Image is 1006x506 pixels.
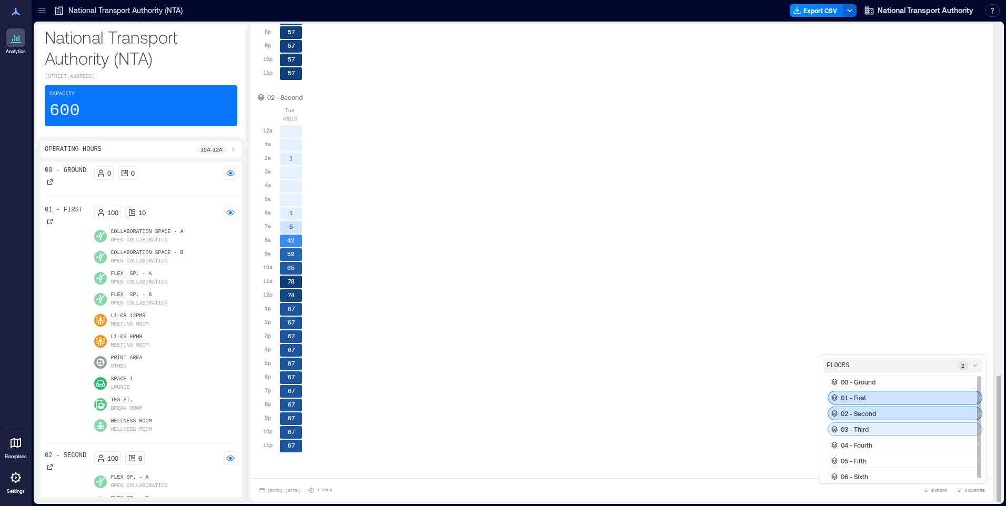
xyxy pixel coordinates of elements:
[288,346,295,353] text: 67
[111,333,149,341] p: L1-09 8PMR
[265,181,271,189] p: 4a
[265,400,271,408] p: 8p
[265,236,271,244] p: 8a
[841,378,876,386] p: 00 - Ground
[265,249,271,258] p: 9a
[5,453,27,460] p: Floorplans
[265,318,271,326] p: 2p
[45,166,86,175] p: 00 - Ground
[288,305,295,312] text: 67
[111,417,152,426] p: Wellness Room
[878,5,973,16] span: National Transport Authority
[265,27,271,36] p: 8p
[288,56,295,63] text: 57
[265,140,271,148] p: 1a
[288,278,295,285] text: 78
[263,290,273,299] p: 12p
[841,393,866,402] p: 01 - First
[287,237,295,244] text: 42
[111,362,127,371] p: Other
[6,48,26,55] p: Analytics
[288,428,295,435] text: 67
[263,427,273,436] p: 10p
[265,413,271,422] p: 9p
[111,375,133,383] p: Space 1
[961,361,964,370] p: 2
[263,277,273,285] p: 11a
[111,291,168,299] p: Flex. Sp. - B
[287,250,295,257] text: 59
[3,25,29,58] a: Analytics
[265,154,271,162] p: 2a
[288,387,295,394] text: 67
[841,409,876,418] p: 02 - Second
[200,145,223,154] p: 12a - 12a
[265,331,271,340] p: 3p
[263,126,273,135] p: 12a
[3,465,28,498] a: Settings
[263,55,273,63] p: 10p
[265,41,271,49] p: 9p
[861,2,977,19] button: National Transport Authority
[111,426,152,434] p: Wellness Room
[267,488,300,493] span: [DATE] - [DATE]
[265,386,271,394] p: 7p
[288,401,295,408] text: 67
[317,487,332,493] p: 1 Hour
[111,236,168,245] p: Open Collaboration
[111,396,143,404] p: Tes St.
[267,93,303,102] p: 02 - Second
[265,167,271,176] p: 3a
[841,457,867,465] p: 05 - Fifth
[138,454,142,462] p: 6
[111,383,130,392] p: Lounge
[265,195,271,203] p: 5a
[288,360,295,367] text: 67
[265,372,271,381] p: 6p
[954,485,987,495] button: COMPARE
[288,291,295,298] text: 74
[111,494,168,503] p: Flex Sp. - B
[288,28,295,35] text: 57
[263,441,273,449] p: 11p
[107,454,118,462] p: 100
[288,319,295,326] text: 67
[921,485,950,495] button: EXPORT
[827,361,849,370] p: FLOORS
[111,354,143,362] p: Print Area
[841,425,869,433] p: 03 - Third
[111,228,184,236] p: Collaboration Space - A
[964,487,985,493] span: COMPARE
[790,4,843,17] button: Export CSV
[283,114,297,123] p: 08/19
[49,100,80,122] p: 600
[7,488,25,494] p: Settings
[285,106,295,114] p: Tue
[111,249,184,257] p: Collaboration Space - B
[288,69,295,76] text: 57
[2,430,30,463] a: Floorplans
[288,42,295,49] text: 57
[111,278,168,287] p: Open Collaboration
[265,359,271,367] p: 5p
[45,73,237,81] p: [STREET_ADDRESS]
[263,68,273,77] p: 11p
[111,270,168,278] p: Flex. Sp. - A
[111,257,168,266] p: Open Collaboration
[111,473,168,482] p: Flex Sp. - A
[289,223,293,230] text: 5
[265,345,271,353] p: 4p
[288,414,295,421] text: 67
[265,208,271,217] p: 6a
[288,442,295,449] text: 67
[49,90,75,98] p: Capacity
[288,373,295,380] text: 67
[111,404,143,413] p: Break Room
[257,485,302,495] button: [DATE]-[DATE]
[68,5,183,16] p: National Transport Authority (NTA)
[107,169,111,177] p: 0
[111,341,149,350] p: Meeting Room
[131,169,135,177] p: 0
[265,222,271,230] p: 7a
[288,332,295,339] text: 67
